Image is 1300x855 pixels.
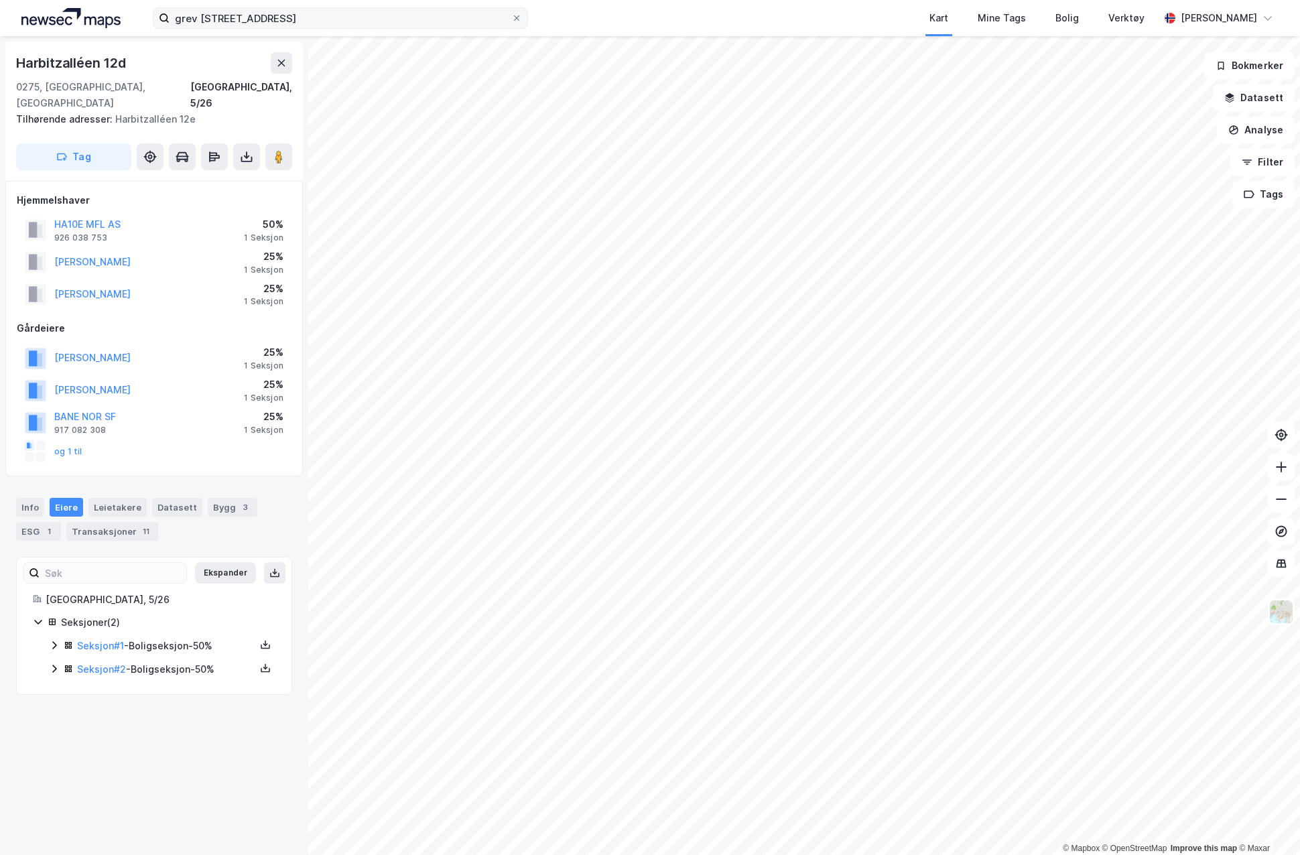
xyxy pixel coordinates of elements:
[77,640,124,651] a: Seksjon#1
[54,425,106,436] div: 917 082 308
[1063,844,1100,853] a: Mapbox
[244,233,283,243] div: 1 Seksjon
[978,10,1026,26] div: Mine Tags
[244,281,283,297] div: 25%
[54,233,107,243] div: 926 038 753
[46,592,275,608] div: [GEOGRAPHIC_DATA], 5/26
[244,425,283,436] div: 1 Seksjon
[77,661,255,677] div: - Boligseksjon - 50%
[208,498,257,517] div: Bygg
[16,522,61,541] div: ESG
[16,111,281,127] div: Harbitzalléen 12e
[1269,599,1294,624] img: Z
[929,10,948,26] div: Kart
[50,498,83,517] div: Eiere
[16,79,190,111] div: 0275, [GEOGRAPHIC_DATA], [GEOGRAPHIC_DATA]
[40,563,186,583] input: Søk
[77,663,126,675] a: Seksjon#2
[1213,84,1295,111] button: Datasett
[66,522,158,541] div: Transaksjoner
[16,52,129,74] div: Harbitzalléen 12d
[1230,149,1295,176] button: Filter
[21,8,121,28] img: logo.a4113a55bc3d86da70a041830d287a7e.svg
[16,498,44,517] div: Info
[195,562,256,584] button: Ekspander
[61,614,275,631] div: Seksjoner ( 2 )
[1233,791,1300,855] iframe: Chat Widget
[244,377,283,393] div: 25%
[244,296,283,307] div: 1 Seksjon
[42,525,56,538] div: 1
[244,409,283,425] div: 25%
[88,498,147,517] div: Leietakere
[16,113,115,125] span: Tilhørende adresser:
[1108,10,1145,26] div: Verktøy
[1171,844,1237,853] a: Improve this map
[139,525,153,538] div: 11
[190,79,292,111] div: [GEOGRAPHIC_DATA], 5/26
[239,501,252,514] div: 3
[244,344,283,360] div: 25%
[1217,117,1295,143] button: Analyse
[1232,181,1295,208] button: Tags
[244,393,283,403] div: 1 Seksjon
[1204,52,1295,79] button: Bokmerker
[152,498,202,517] div: Datasett
[17,192,291,208] div: Hjemmelshaver
[1233,791,1300,855] div: Kontrollprogram for chat
[170,8,511,28] input: Søk på adresse, matrikkel, gårdeiere, leietakere eller personer
[244,265,283,275] div: 1 Seksjon
[17,320,291,336] div: Gårdeiere
[244,216,283,233] div: 50%
[244,360,283,371] div: 1 Seksjon
[16,143,131,170] button: Tag
[1055,10,1079,26] div: Bolig
[244,249,283,265] div: 25%
[1181,10,1257,26] div: [PERSON_NAME]
[1102,844,1167,853] a: OpenStreetMap
[77,638,255,654] div: - Boligseksjon - 50%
